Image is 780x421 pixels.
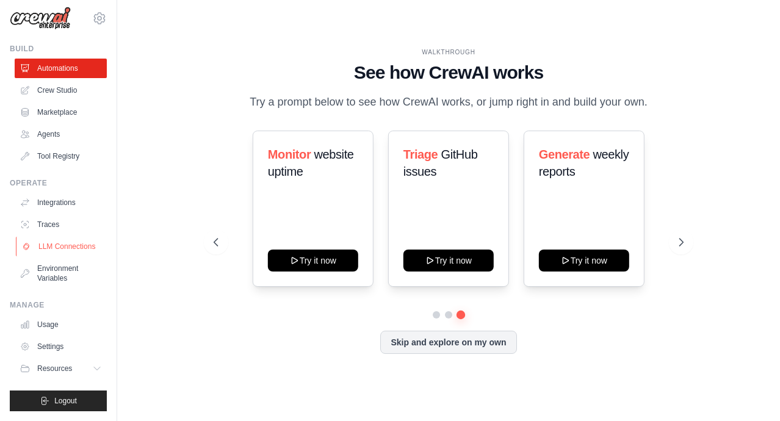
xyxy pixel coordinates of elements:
button: Try it now [539,250,629,272]
a: Marketplace [15,103,107,122]
div: Manage [10,300,107,310]
button: Skip and explore on my own [380,331,516,354]
h1: See how CrewAI works [214,62,684,84]
div: WALKTHROUGH [214,48,684,57]
button: Resources [15,359,107,378]
span: GitHub issues [403,148,478,178]
p: Try a prompt below to see how CrewAI works, or jump right in and build your own. [244,93,654,111]
iframe: Chat Widget [719,362,780,421]
div: 채팅 위젯 [719,362,780,421]
img: Logo [10,7,71,30]
a: Integrations [15,193,107,212]
a: Usage [15,315,107,334]
a: Settings [15,337,107,356]
div: Build [10,44,107,54]
span: Resources [37,364,72,373]
button: Logout [10,390,107,411]
button: Try it now [268,250,358,272]
button: Try it now [403,250,494,272]
a: LLM Connections [16,237,108,256]
a: Crew Studio [15,81,107,100]
span: Logout [54,396,77,406]
span: Triage [403,148,438,161]
a: Agents [15,124,107,144]
a: Traces [15,215,107,234]
div: Operate [10,178,107,188]
span: Generate [539,148,590,161]
a: Environment Variables [15,259,107,288]
a: Tool Registry [15,146,107,166]
span: Monitor [268,148,311,161]
a: Automations [15,59,107,78]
